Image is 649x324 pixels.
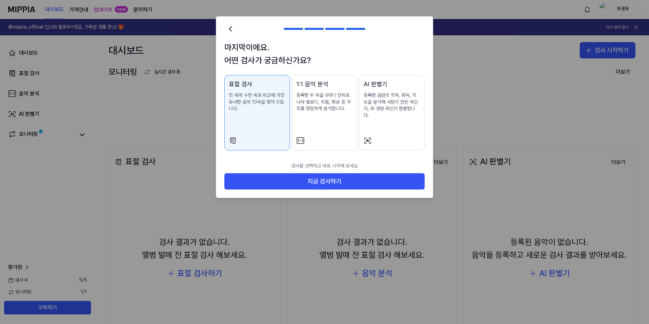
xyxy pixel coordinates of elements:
[364,79,420,89] div: AI 판별기
[229,92,285,112] p: 전 세계 수천 곡과 비교해 가장 유사한 음악 10곡을 찾아 드립니다.
[224,159,425,174] p: 검사를 선택하고 바로 시작해 보세요
[296,79,353,89] div: 1:1 음악 분석
[292,75,357,150] button: 1:1 음악 분석등록한 두 곡을 4마디 단위로 나눠 멜로디, 리듬, 화성 등 구조를 정밀하게 분석합니다.
[229,79,285,89] div: 표절 검사
[224,173,425,190] button: 지금 검사하기
[224,75,290,150] button: 표절 검사전 세계 수천 곡과 비교해 가장 유사한 음악 10곡을 찾아 드립니다.
[224,41,425,67] h1: 마지막이에요. 어떤 검사가 궁금하신가요?
[364,92,420,119] p: 등록한 음원의 작곡, 편곡, 믹싱을 분석해 사람이 만든 곡인지, AI 생성 곡인지 판별합니다.
[359,75,425,150] button: AI 판별기등록한 음원의 작곡, 편곡, 믹싱을 분석해 사람이 만든 곡인지, AI 생성 곡인지 판별합니다.
[296,92,353,112] p: 등록한 두 곡을 4마디 단위로 나눠 멜로디, 리듬, 화성 등 구조를 정밀하게 분석합니다.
